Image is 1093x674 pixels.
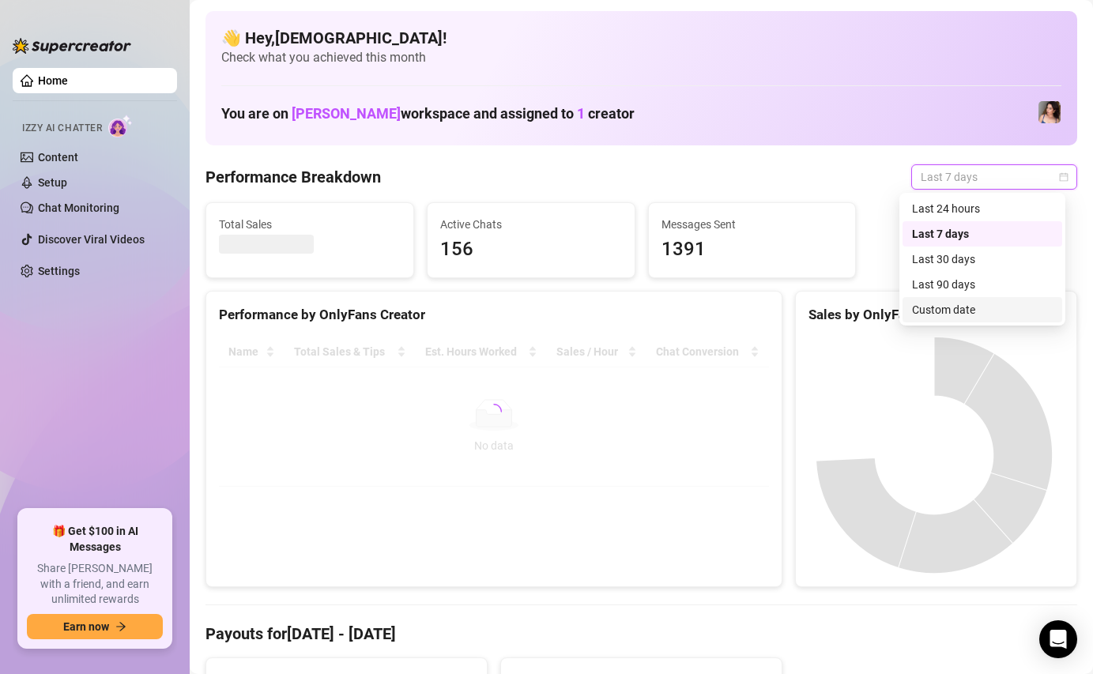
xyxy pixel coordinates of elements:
[483,401,505,423] span: loading
[22,121,102,136] span: Izzy AI Chatter
[219,216,401,233] span: Total Sales
[115,621,126,632] span: arrow-right
[221,105,635,122] h1: You are on workspace and assigned to creator
[38,201,119,214] a: Chat Monitoring
[219,304,769,326] div: Performance by OnlyFans Creator
[661,235,843,265] span: 1391
[440,235,622,265] span: 156
[577,105,585,122] span: 1
[205,166,381,188] h4: Performance Breakdown
[912,225,1053,243] div: Last 7 days
[27,561,163,608] span: Share [PERSON_NAME] with a friend, and earn unlimited rewards
[912,276,1053,293] div: Last 90 days
[661,216,843,233] span: Messages Sent
[903,196,1062,221] div: Last 24 hours
[440,216,622,233] span: Active Chats
[27,524,163,555] span: 🎁 Get $100 in AI Messages
[38,265,80,277] a: Settings
[108,115,133,137] img: AI Chatter
[38,74,68,87] a: Home
[1039,620,1077,658] div: Open Intercom Messenger
[808,304,1064,326] div: Sales by OnlyFans Creator
[912,250,1053,268] div: Last 30 days
[912,301,1053,318] div: Custom date
[38,176,67,189] a: Setup
[1038,101,1061,123] img: Lauren
[903,297,1062,322] div: Custom date
[38,151,78,164] a: Content
[921,165,1068,189] span: Last 7 days
[903,221,1062,247] div: Last 7 days
[205,623,1077,645] h4: Payouts for [DATE] - [DATE]
[27,614,163,639] button: Earn nowarrow-right
[903,272,1062,297] div: Last 90 days
[13,38,131,54] img: logo-BBDzfeDw.svg
[221,49,1061,66] span: Check what you achieved this month
[63,620,109,633] span: Earn now
[38,233,145,246] a: Discover Viral Videos
[912,200,1053,217] div: Last 24 hours
[1059,172,1069,182] span: calendar
[292,105,401,122] span: [PERSON_NAME]
[903,247,1062,272] div: Last 30 days
[221,27,1061,49] h4: 👋 Hey, [DEMOGRAPHIC_DATA] !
